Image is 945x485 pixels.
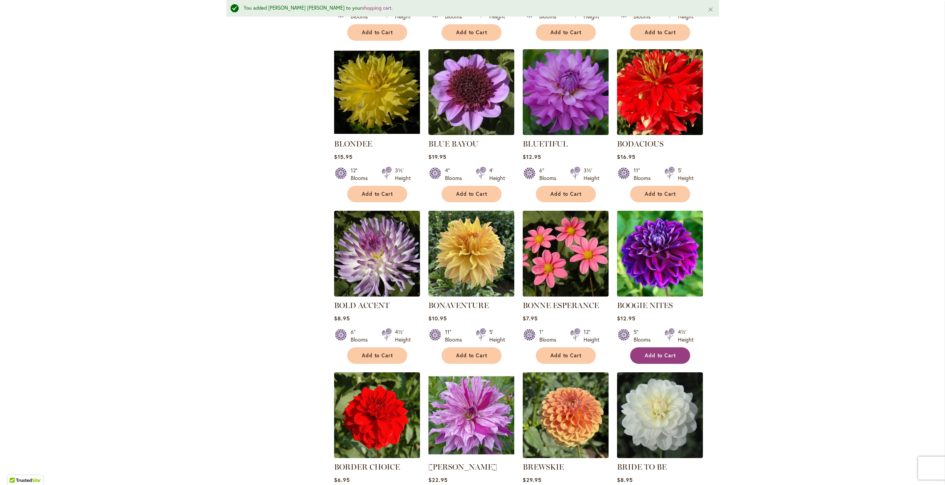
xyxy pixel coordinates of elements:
[334,452,420,460] a: BORDER CHOICE
[523,476,542,483] span: $29.95
[362,191,393,197] span: Add to Cart
[428,315,447,322] span: $10.95
[428,139,478,148] a: BLUE BAYOU
[445,167,467,182] div: 4" Blooms
[617,153,636,160] span: $16.95
[334,291,420,298] a: BOLD ACCENT
[617,49,703,135] img: BODACIOUS
[428,153,447,160] span: $19.95
[347,24,407,41] button: Add to Cart
[523,462,564,472] a: BREWSKIE
[395,328,411,343] div: 4½' Height
[428,211,514,297] img: Bonaventure
[334,372,420,458] img: BORDER CHOICE
[442,186,502,202] button: Add to Cart
[456,191,488,197] span: Add to Cart
[645,352,676,359] span: Add to Cart
[523,153,541,160] span: $12.95
[645,29,676,36] span: Add to Cart
[351,167,372,182] div: 12" Blooms
[334,139,372,148] a: BLONDEE
[584,328,599,343] div: 12" Height
[456,29,488,36] span: Add to Cart
[617,476,633,483] span: $8.95
[634,328,655,343] div: 5" Blooms
[523,139,568,148] a: BLUETIFUL
[334,49,420,135] img: Blondee
[334,315,350,322] span: $8.95
[351,328,372,343] div: 6" Blooms
[550,352,582,359] span: Add to Cart
[523,211,609,297] img: BONNE ESPERANCE
[550,191,582,197] span: Add to Cart
[442,347,502,364] button: Add to Cart
[334,211,420,297] img: BOLD ACCENT
[645,191,676,197] span: Add to Cart
[630,24,690,41] button: Add to Cart
[347,347,407,364] button: Add to Cart
[428,452,514,460] a: Brandon Michael
[617,139,664,148] a: BODACIOUS
[678,328,694,343] div: 4½' Height
[617,291,703,298] a: BOOGIE NITES
[334,153,353,160] span: $15.95
[634,167,655,182] div: 11" Blooms
[395,167,411,182] div: 3½' Height
[584,167,599,182] div: 3½' Height
[523,291,609,298] a: BONNE ESPERANCE
[428,49,514,135] img: BLUE BAYOU
[678,167,694,182] div: 5' Height
[347,186,407,202] button: Add to Cart
[523,129,609,137] a: Bluetiful
[445,328,467,343] div: 11" Blooms
[523,372,609,458] img: BREWSKIE
[536,347,596,364] button: Add to Cart
[428,301,489,310] a: BONAVENTURE
[523,49,609,135] img: Bluetiful
[617,129,703,137] a: BODACIOUS
[617,301,673,310] a: BOOGIE NITES
[630,186,690,202] button: Add to Cart
[334,301,390,310] a: BOLD ACCENT
[334,476,350,483] span: $6.95
[539,328,561,343] div: 1" Blooms
[489,167,505,182] div: 4' Height
[523,301,599,310] a: BONNE ESPERANCE
[617,462,667,472] a: BRIDE TO BE
[550,29,582,36] span: Add to Cart
[6,458,27,479] iframe: Launch Accessibility Center
[456,352,488,359] span: Add to Cart
[442,24,502,41] button: Add to Cart
[617,372,703,458] img: BRIDE TO BE
[334,462,400,472] a: BORDER CHOICE
[523,452,609,460] a: BREWSKIE
[362,352,393,359] span: Add to Cart
[539,167,561,182] div: 6" Blooms
[362,29,393,36] span: Add to Cart
[617,211,703,297] img: BOOGIE NITES
[428,476,448,483] span: $22.95
[523,315,538,322] span: $7.95
[428,462,497,472] a: [PERSON_NAME]
[428,129,514,137] a: BLUE BAYOU
[334,129,420,137] a: Blondee
[536,186,596,202] button: Add to Cart
[489,328,505,343] div: 5' Height
[362,5,391,11] a: shopping cart
[630,347,690,364] button: Add to Cart
[428,291,514,298] a: Bonaventure
[536,24,596,41] button: Add to Cart
[617,315,636,322] span: $12.95
[617,452,703,460] a: BRIDE TO BE
[244,5,696,12] div: You added [PERSON_NAME] [PERSON_NAME] to your .
[428,372,514,458] img: Brandon Michael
